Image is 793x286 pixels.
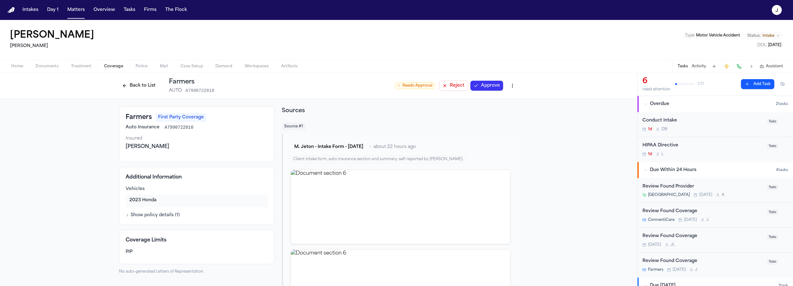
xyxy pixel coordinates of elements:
div: 6 [642,76,670,86]
span: Mail [160,64,168,69]
span: DOL : [757,43,767,47]
span: 1d [648,127,652,132]
button: M. Jeton - Intake Form - [DATE] [291,141,367,153]
a: Matters [65,4,87,16]
button: Intakes [20,4,41,16]
div: [PERSON_NAME] [126,143,268,150]
span: Demand [215,64,232,69]
div: Review Found Coverage [642,208,763,215]
span: Status: [747,33,761,38]
img: Document section 6 [291,170,510,244]
span: Due Within 24 Hours [650,167,696,173]
span: Farmers [648,267,663,272]
span: A7990722810 [185,88,214,94]
div: Client intake form, auto insurance section and summary, self-reported by [PERSON_NAME]. [291,155,466,163]
span: L [661,152,664,157]
img: Finch Logo [7,7,15,13]
span: [DATE] [673,267,686,272]
span: [DATE] [699,193,712,198]
div: Open task: Review Found Coverage [637,228,793,253]
div: HIPAA Directive [642,142,763,149]
span: A [722,193,724,198]
span: about 22 hours ago [373,144,416,150]
div: Open task: Review Found Coverage [637,203,793,228]
div: Open task: Review Found Coverage [637,253,793,277]
div: Open task: Review Found Provider [637,178,793,203]
button: Day 1 [45,4,61,16]
span: Home [11,64,23,69]
span: Coverage [104,64,123,69]
button: Assistant [760,64,783,69]
span: Needs Approval [395,82,435,89]
button: Due Within 24 Hours4tasks [637,162,793,178]
div: Review Found Coverage [642,258,763,265]
div: Open task: HIPAA Directive [637,137,793,162]
div: Review Found Provider [642,183,763,190]
div: View document section 6 [291,169,511,244]
span: J L [670,242,675,247]
span: J [695,267,697,272]
span: Workspaces [245,64,269,69]
a: Home [7,7,15,13]
button: Change status from Intake [744,32,783,40]
span: [GEOGRAPHIC_DATA] [648,193,690,198]
div: No auto-generated Letters of Representation. [119,269,274,274]
button: Show policy details (1) [126,212,180,218]
span: Case Setup [180,64,203,69]
button: Edit DOL: 2025-08-06 [756,42,783,48]
div: Conduct Intake [642,117,763,124]
h4: Coverage Limits [126,236,268,244]
button: Edit matter name [10,30,94,41]
h1: Farmers [169,78,214,86]
span: Overdue [650,101,669,107]
button: Reject [439,81,468,91]
span: [DATE] [768,43,781,47]
span: Documents [36,64,59,69]
span: Source # 1 [282,123,305,130]
h3: Farmers [126,113,152,122]
span: 1d [648,152,652,157]
span: [DATE] [684,217,697,222]
button: Activity [692,64,706,69]
span: Type : [685,34,695,37]
span: ○ [398,83,400,88]
span: Artifacts [281,64,298,69]
button: Add Task [710,62,719,71]
button: Overview [91,4,118,16]
span: D B [661,127,667,132]
span: Todo [767,259,778,265]
span: Todo [767,184,778,190]
span: [DATE] [648,242,661,247]
button: Hide completed tasks (⌘⇧H) [777,79,788,89]
h2: [PERSON_NAME] [10,42,97,50]
button: Back to List [119,81,159,91]
h4: Additional Information [126,174,268,181]
span: Auto Insurance [126,124,160,131]
span: 4 task s [776,168,788,173]
span: Treatment [71,64,92,69]
span: Todo [767,234,778,240]
button: Firms [142,4,159,16]
span: AUTO [169,88,182,94]
button: Approve [470,81,503,91]
div: Review Found Coverage [642,233,763,240]
span: Todo [767,209,778,215]
span: Assistant [766,64,783,69]
button: Tasks [678,64,688,69]
div: Vehicles [126,186,268,192]
button: Tasks [121,4,138,16]
button: Add Task [741,79,774,89]
span: 2 task s [776,102,788,107]
button: The Flock [163,4,190,16]
div: Insured [126,136,268,142]
div: PIP [126,249,268,255]
button: Create Immediate Task [722,62,731,71]
div: need attention [642,87,670,92]
span: Intake [762,33,774,38]
span: Todo [767,119,778,125]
